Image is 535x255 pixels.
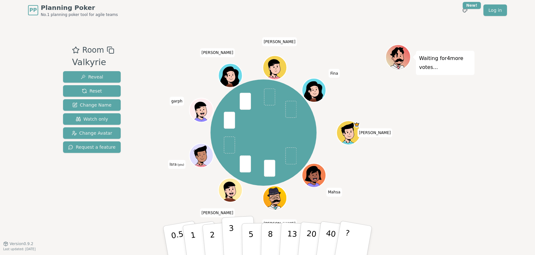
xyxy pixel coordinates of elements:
button: Watch only [63,113,121,125]
span: Click to change your name [329,69,339,78]
span: Version 0.9.2 [10,241,33,246]
button: Reset [63,85,121,97]
span: No.1 planning poker tool for agile teams [41,12,118,17]
button: New! [459,4,471,16]
span: PP [29,6,37,14]
span: Click to change your name [168,160,186,169]
button: Change Name [63,99,121,111]
span: Reveal [81,74,103,80]
span: Click to change your name [200,48,235,57]
div: Valkyrie [72,56,114,69]
button: Version0.9.2 [3,241,33,246]
a: PPPlanning PokerNo.1 planning poker tool for agile teams [28,3,118,17]
a: Log in [483,4,507,16]
span: Click to change your name [262,37,297,46]
span: Maanya is the host [354,121,360,127]
span: Click to change your name [326,188,342,197]
span: Click to change your name [262,219,297,228]
span: Last updated: [DATE] [3,247,36,251]
span: Room [82,44,104,56]
span: Click to change your name [357,128,392,137]
div: New! [463,2,481,9]
button: Request a feature [63,141,121,153]
button: Change Avatar [63,127,121,139]
span: Reset [82,88,102,94]
button: Click to change your avatar [190,144,213,167]
span: (you) [177,163,184,166]
p: Waiting for 4 more votes... [419,54,471,72]
span: Change Avatar [72,130,112,136]
button: Reveal [63,71,121,83]
button: Add as favourite [72,44,80,56]
span: Click to change your name [200,208,235,217]
span: Watch only [76,116,108,122]
span: Request a feature [68,144,116,150]
span: Click to change your name [170,97,184,106]
span: Planning Poker [41,3,118,12]
span: Change Name [72,102,111,108]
